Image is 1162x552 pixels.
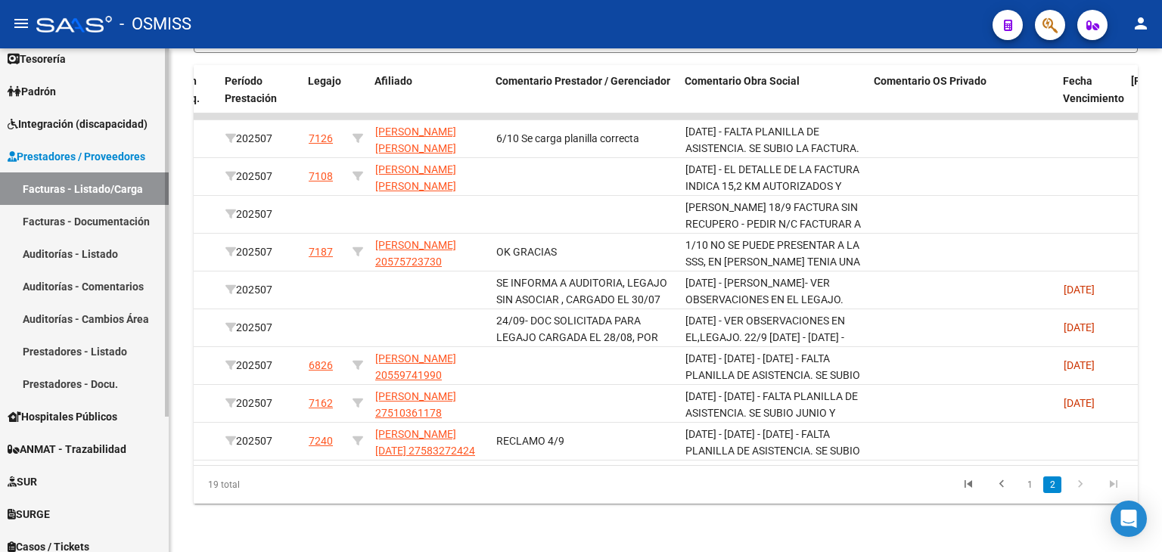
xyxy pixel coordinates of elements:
li: page 2 [1041,472,1064,498]
span: [PERSON_NAME] 27510361178 [375,390,456,420]
span: Fecha Vencimiento [1063,75,1124,104]
span: 202507 [225,321,272,333]
a: 1 [1021,476,1039,493]
div: 6826 [309,357,333,374]
span: Tesorería [8,51,66,67]
a: go to first page [954,476,983,493]
span: 202507 [225,435,272,447]
datatable-header-cell: Comentario OS Privado [868,65,1057,132]
a: go to previous page [987,476,1016,493]
span: 202507 [225,170,272,182]
span: SURGE [8,506,50,523]
datatable-header-cell: Comentario Obra Social [679,65,868,132]
div: 7240 [309,433,333,450]
span: 202507 [225,208,272,220]
span: [PERSON_NAME][DATE] 27583272424 [375,428,475,457]
span: OK GRACIAS [496,246,557,258]
a: go to last page [1099,476,1128,493]
li: page 1 [1018,472,1041,498]
span: Legajo [308,75,341,87]
datatable-header-cell: Comentario Prestador / Gerenciador [489,65,679,132]
span: Integracion Importe Liq. [141,75,200,104]
span: [DATE] - FALTA PLANILLA DE ASISTENCIA. SE SUBIO LA FACTURA. [685,126,859,155]
datatable-header-cell: Fecha Vencimiento [1057,65,1125,132]
span: Padrón [8,83,56,100]
datatable-header-cell: Legajo [302,65,346,132]
span: [PERSON_NAME] 18/9 FACTURA SIN RECUPERO - PEDIR N/C FACTURAR A MEDICINA- EN JULIO TENIA UNA SOLA ... [685,201,861,282]
span: [DATE] - [PERSON_NAME]- VER OBSERVACIONES EN EL LEGAJO. FALTAN ADAPTACIONES CURRICULARES POR MATE... [685,277,844,340]
span: 202507 [225,359,272,371]
span: SE INFORMA A AUDITORIA, LEGAJO SIN ASOCIAR , CARGADO EL 30/07 [496,277,667,306]
span: RECLAMO 4/9 [496,435,564,447]
span: [PERSON_NAME] 20575723730 [375,239,456,268]
datatable-header-cell: Afiliado [368,65,489,132]
span: 202507 [225,284,272,296]
span: [DATE] - [DATE] - [DATE] - FALTA PLANILLA DE ASISTENCIA. SE SUBIO JUNIO Y CORRESPONDE JULIO. [685,352,860,399]
div: 7108 [309,168,333,185]
span: [DATE] [1064,397,1095,409]
span: Período Prestación [225,75,277,104]
span: SUR [8,473,37,490]
span: ANMAT - Trazabilidad [8,441,126,457]
div: Open Intercom Messenger [1111,501,1147,537]
a: 2 [1043,476,1061,493]
span: [DATE] [1064,359,1095,371]
span: [DATE] - [DATE] - FALTA PLANILLA DE ASISTENCIA. SE SUBIO JUNIO Y CORRESPONDE JULIO. [685,390,858,437]
span: Comentario Obra Social [685,75,800,87]
div: 7187 [309,243,333,261]
span: Comentario Prestador / Gerenciador [496,75,670,87]
span: - OSMISS [120,8,191,41]
span: Integración (discapacidad) [8,116,148,132]
span: [DATE] - [DATE] - [DATE] - FALTA PLANILLA DE ASISTENCIA. SE SUBIO LA [PERSON_NAME] Y CORRESPONDE ... [685,428,860,492]
span: Hospitales Públicos [8,408,117,425]
span: [DATE] [1064,321,1095,333]
span: 1/10 NO SE PUEDE PRESENTAR A LA SSS, EN [PERSON_NAME] TENIA UNA SOLA PRESTACION MODULO 86, LA SSS... [685,239,860,320]
span: 6/10 Se carga planilla correcta [496,132,639,144]
span: [DATE] [1064,284,1095,296]
span: 24/09- DOC SOLICITADA PARA LEGAJO CARGADA EL 28/08, POR FAVOR REVISAR.15-08 SIN LEGAJO PARA ASOCI... [496,315,665,378]
div: 19 total [194,466,380,504]
span: 202507 [225,397,272,409]
span: [PERSON_NAME] 20559741990 [375,352,456,382]
a: go to next page [1066,476,1095,493]
span: Prestadores / Proveedores [8,148,145,165]
mat-icon: menu [12,14,30,33]
span: Afiliado [374,75,412,87]
span: [DATE] - VER OBSERVACIONES EN EL,LEGAJO. 22/9 [DATE] - [DATE] - [DATE] - VER OBSERVACIONES EN EL ... [685,315,859,378]
span: 202507 [225,132,272,144]
span: [PERSON_NAME] [PERSON_NAME] 27543343094 [375,163,456,210]
span: [PERSON_NAME] [PERSON_NAME] 20566301084 [375,126,456,172]
mat-icon: person [1132,14,1150,33]
div: 7162 [309,395,333,412]
span: Comentario OS Privado [874,75,986,87]
span: [DATE] - EL DETALLE DE LA FACTURA INDICA 15,2 KM AUTORIZADOS Y CORRESPONDEN 13,2KM. POR FAVOR, SO... [685,163,859,244]
div: 7126 [309,130,333,147]
datatable-header-cell: Período Prestación [219,65,302,132]
span: 202507 [225,246,272,258]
